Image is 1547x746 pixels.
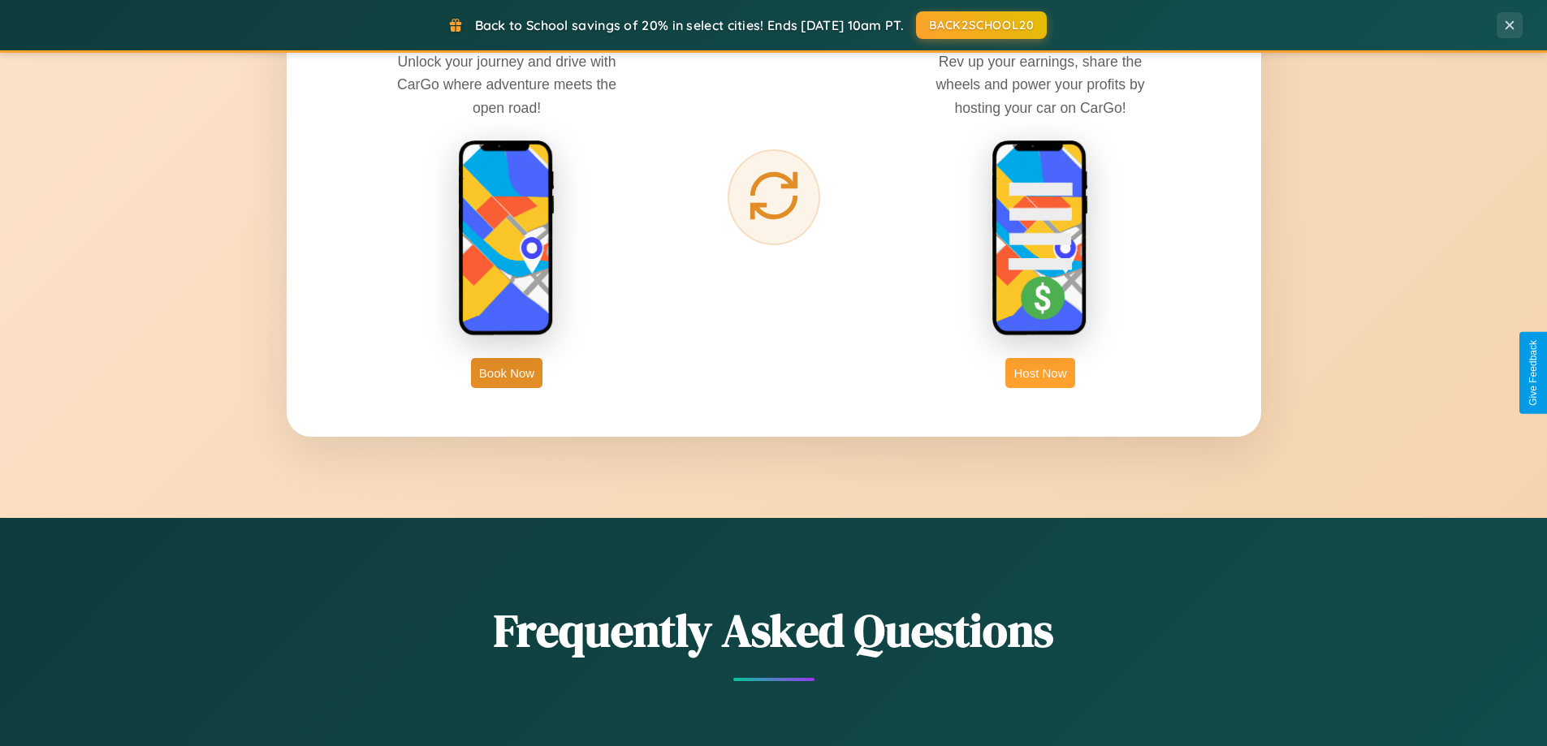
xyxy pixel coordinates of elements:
h2: Frequently Asked Questions [287,599,1261,662]
p: Unlock your journey and drive with CarGo where adventure meets the open road! [385,50,629,119]
img: rent phone [458,140,555,338]
span: Back to School savings of 20% in select cities! Ends [DATE] 10am PT. [475,17,904,33]
button: BACK2SCHOOL20 [916,11,1047,39]
p: Rev up your earnings, share the wheels and power your profits by hosting your car on CarGo! [918,50,1162,119]
button: Host Now [1005,358,1074,388]
div: Give Feedback [1528,340,1539,406]
img: host phone [992,140,1089,338]
button: Book Now [471,358,542,388]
